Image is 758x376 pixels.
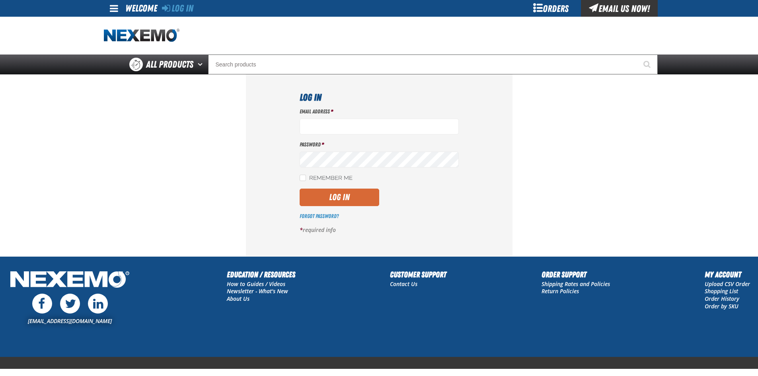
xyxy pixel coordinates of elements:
[542,280,610,288] a: Shipping Rates and Policies
[28,317,112,325] a: [EMAIL_ADDRESS][DOMAIN_NAME]
[227,295,249,302] a: About Us
[227,280,285,288] a: How to Guides / Videos
[705,280,750,288] a: Upload CSV Order
[300,90,459,105] h1: Log In
[146,57,193,72] span: All Products
[300,175,306,181] input: Remember Me
[300,213,339,219] a: Forgot Password?
[104,29,179,43] a: Home
[104,29,179,43] img: Nexemo logo
[542,287,579,295] a: Return Policies
[300,108,459,115] label: Email Address
[705,295,739,302] a: Order History
[705,287,738,295] a: Shopping List
[542,269,610,281] h2: Order Support
[300,226,459,234] p: required info
[162,3,193,14] a: Log In
[300,189,379,206] button: Log In
[390,280,417,288] a: Contact Us
[705,302,739,310] a: Order by SKU
[638,55,658,74] button: Start Searching
[227,269,295,281] h2: Education / Resources
[227,287,288,295] a: Newsletter - What's New
[195,55,208,74] button: Open All Products pages
[300,175,353,182] label: Remember Me
[705,269,750,281] h2: My Account
[8,269,132,292] img: Nexemo Logo
[300,141,459,148] label: Password
[390,269,446,281] h2: Customer Support
[208,55,658,74] input: Search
